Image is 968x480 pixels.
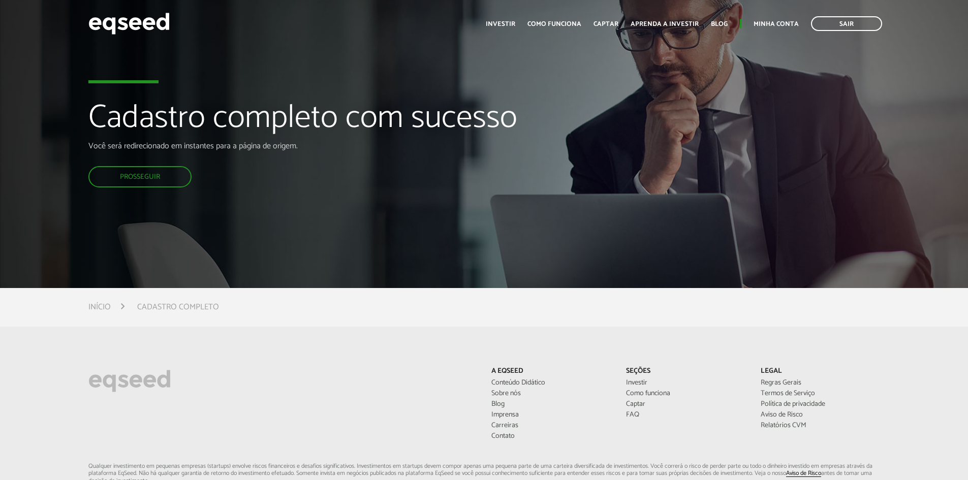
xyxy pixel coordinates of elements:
a: Relatórios CVM [761,422,880,429]
a: Investir [486,21,515,27]
h1: Cadastro completo com sucesso [88,101,557,141]
a: Sair [811,16,882,31]
p: Você será redirecionado em instantes para a página de origem. [88,141,557,151]
a: Como funciona [626,390,745,397]
a: Minha conta [754,21,799,27]
a: Aviso de Risco [786,470,821,477]
a: Prosseguir [88,166,192,187]
a: Política de privacidade [761,401,880,408]
a: Termos de Serviço [761,390,880,397]
a: Investir [626,379,745,387]
a: Sobre nós [491,390,611,397]
p: Seções [626,367,745,376]
a: Regras Gerais [761,379,880,387]
a: Captar [626,401,745,408]
a: Como funciona [527,21,581,27]
p: A EqSeed [491,367,611,376]
img: EqSeed Logo [88,367,171,395]
a: Carreiras [491,422,611,429]
img: EqSeed [88,10,170,37]
a: Contato [491,433,611,440]
a: Conteúdo Didático [491,379,611,387]
a: Blog [491,401,611,408]
a: Blog [711,21,728,27]
li: Cadastro completo [137,300,219,314]
a: Captar [594,21,618,27]
a: Imprensa [491,411,611,419]
a: Início [88,303,111,311]
a: FAQ [626,411,745,419]
a: Aviso de Risco [761,411,880,419]
p: Legal [761,367,880,376]
a: Aprenda a investir [631,21,699,27]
